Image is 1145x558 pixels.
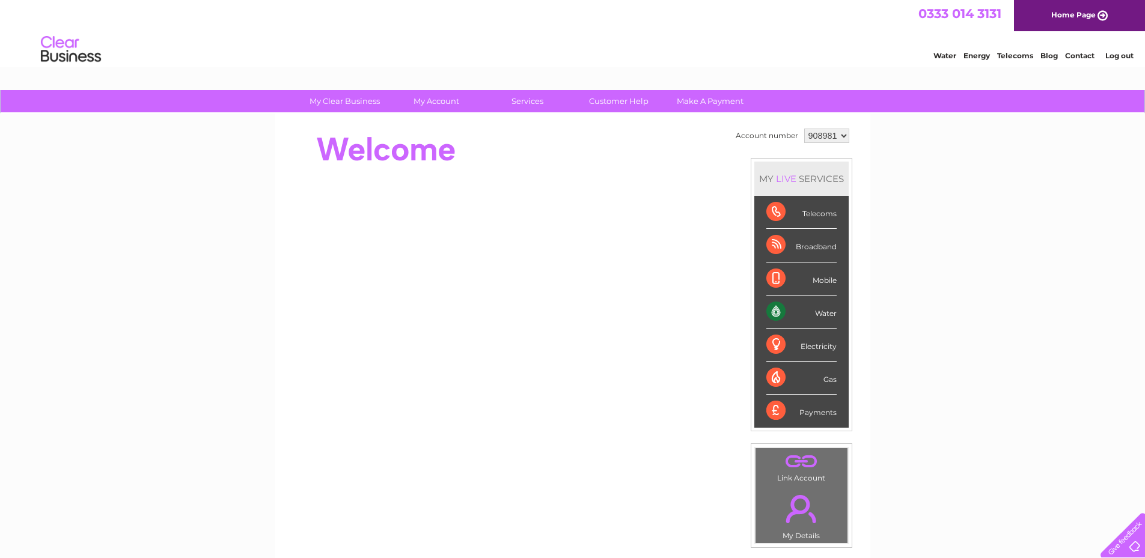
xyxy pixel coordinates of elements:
a: Energy [963,51,990,60]
div: Payments [766,395,837,427]
a: My Account [386,90,486,112]
a: Make A Payment [661,90,760,112]
a: Blog [1040,51,1058,60]
a: Customer Help [569,90,668,112]
td: Account number [733,126,801,146]
div: LIVE [774,173,799,184]
a: Water [933,51,956,60]
div: Mobile [766,262,837,296]
div: Gas [766,362,837,395]
div: Clear Business is a trading name of Verastar Limited (registered in [GEOGRAPHIC_DATA] No. 3667643... [289,7,857,58]
a: . [759,451,844,472]
div: Telecoms [766,196,837,229]
a: My Clear Business [295,90,394,112]
a: Telecoms [997,51,1033,60]
div: Electricity [766,329,837,362]
div: MY SERVICES [754,162,849,196]
a: . [759,488,844,530]
a: Log out [1105,51,1134,60]
img: logo.png [40,31,102,68]
td: My Details [755,485,848,544]
a: Contact [1065,51,1095,60]
a: 0333 014 3131 [918,6,1001,21]
a: Services [478,90,577,112]
div: Broadband [766,229,837,262]
div: Water [766,296,837,329]
td: Link Account [755,447,848,485]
